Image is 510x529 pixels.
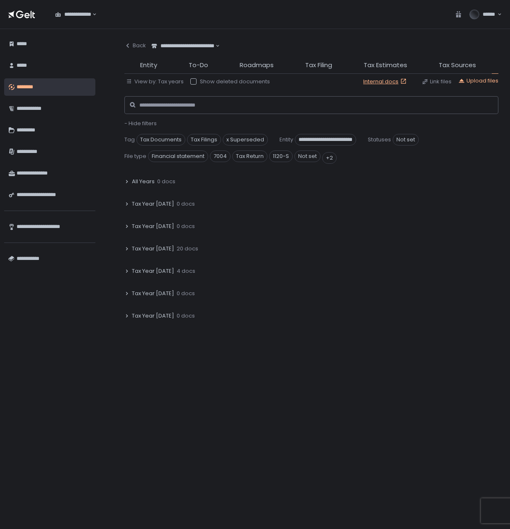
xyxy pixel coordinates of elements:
[136,134,185,146] span: Tax Documents
[124,153,146,160] span: File type
[124,136,135,143] span: Tag
[279,136,293,143] span: Entity
[124,119,157,127] span: - Hide filters
[177,290,195,297] span: 0 docs
[140,61,157,70] span: Entity
[132,290,174,297] span: Tax Year [DATE]
[132,245,174,252] span: Tax Year [DATE]
[124,37,146,54] button: Back
[458,77,498,85] button: Upload files
[148,150,208,162] span: Financial statement
[364,61,407,70] span: Tax Estimates
[177,312,195,320] span: 0 docs
[187,134,221,146] span: Tax Filings
[210,150,231,162] span: 7004
[305,61,332,70] span: Tax Filing
[124,120,157,127] button: - Hide filters
[50,6,97,23] div: Search for option
[177,245,198,252] span: 20 docs
[422,78,452,85] button: Link files
[189,61,208,70] span: To-Do
[368,136,391,143] span: Statuses
[132,200,174,208] span: Tax Year [DATE]
[322,152,337,164] div: +2
[393,134,419,146] span: Not set
[132,267,174,275] span: Tax Year [DATE]
[126,78,184,85] button: View by: Tax years
[214,42,215,50] input: Search for option
[363,78,408,85] a: Internal docs
[177,267,195,275] span: 4 docs
[146,37,220,55] div: Search for option
[269,150,293,162] span: 1120-S
[240,61,274,70] span: Roadmaps
[132,312,174,320] span: Tax Year [DATE]
[223,134,268,146] span: x Superseded
[157,178,175,185] span: 0 docs
[124,42,146,49] div: Back
[91,10,92,19] input: Search for option
[294,150,321,162] span: Not set
[232,150,267,162] span: Tax Return
[132,223,174,230] span: Tax Year [DATE]
[132,178,155,185] span: All Years
[177,223,195,230] span: 0 docs
[177,200,195,208] span: 0 docs
[439,61,476,70] span: Tax Sources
